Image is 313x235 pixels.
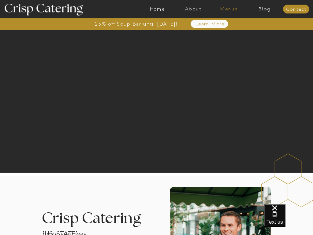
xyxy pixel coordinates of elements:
a: Learn More [183,21,237,27]
a: Menus [211,6,247,12]
a: 25% off Soup Bar until [DATE]! [76,21,196,27]
a: Blog [247,6,282,12]
a: Home [140,6,175,12]
iframe: podium webchat widget bubble [264,204,313,235]
h3: Crisp Catering [42,211,154,226]
a: About [175,6,211,12]
a: Contact [283,7,309,12]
